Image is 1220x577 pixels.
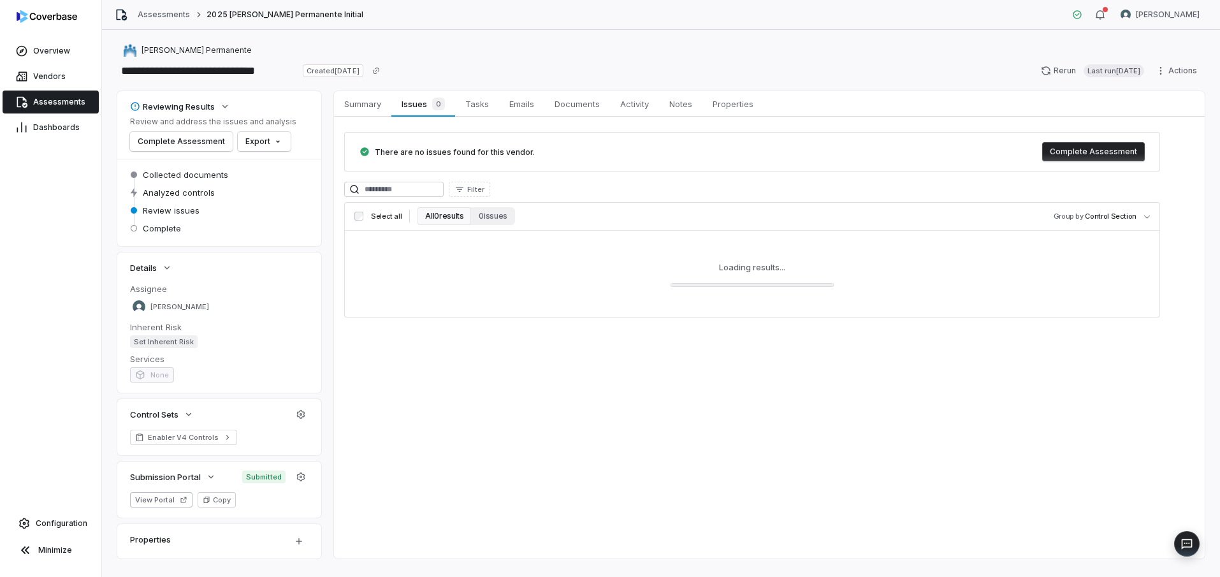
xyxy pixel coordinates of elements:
[375,147,535,157] span: There are no issues found for this vendor.
[207,10,363,20] span: 2025 [PERSON_NAME] Permanente Initial
[126,403,198,426] button: Control Sets
[130,283,309,295] dt: Assignee
[36,518,87,529] span: Configuration
[5,512,96,535] a: Configuration
[396,95,449,113] span: Issues
[143,187,215,198] span: Analyzed controls
[198,492,236,508] button: Copy
[1042,142,1145,161] button: Complete Assessment
[130,101,215,112] div: Reviewing Results
[471,207,514,225] button: 0 issues
[664,96,697,112] span: Notes
[130,262,157,274] span: Details
[460,96,494,112] span: Tasks
[1136,10,1200,20] span: [PERSON_NAME]
[1113,5,1207,24] button: Brittany Durbin avatar[PERSON_NAME]
[33,122,80,133] span: Dashboards
[130,117,296,127] p: Review and address the issues and analysis
[467,185,484,194] span: Filter
[130,430,237,445] a: Enabler V4 Controls
[130,353,309,365] dt: Services
[3,65,99,88] a: Vendors
[130,492,192,508] button: View Portal
[1084,64,1144,77] span: Last run [DATE]
[142,45,252,55] span: [PERSON_NAME] Permanente
[38,545,72,555] span: Minimize
[354,212,363,221] input: Select all
[130,132,233,151] button: Complete Assessment
[130,335,198,348] span: Set Inherent Risk
[238,132,291,151] button: Export
[3,116,99,139] a: Dashboards
[126,95,234,118] button: Reviewing Results
[133,300,145,313] img: Brittany Durbin avatar
[130,321,309,333] dt: Inherent Risk
[126,465,220,488] button: Submission Portal
[126,256,176,279] button: Details
[242,471,286,483] span: Submitted
[719,261,785,273] div: Loading results...
[143,169,228,180] span: Collected documents
[708,96,759,112] span: Properties
[504,96,539,112] span: Emails
[432,98,445,110] span: 0
[130,409,178,420] span: Control Sets
[339,96,386,112] span: Summary
[1033,61,1152,80] button: RerunLast run[DATE]
[143,223,181,234] span: Complete
[303,64,363,77] span: Created [DATE]
[33,46,70,56] span: Overview
[5,537,96,563] button: Minimize
[418,207,471,225] button: All 0 results
[1152,61,1205,80] button: Actions
[148,432,219,442] span: Enabler V4 Controls
[130,471,201,483] span: Submission Portal
[1054,212,1084,221] span: Group by
[1121,10,1131,20] img: Brittany Durbin avatar
[33,97,85,107] span: Assessments
[120,39,256,62] button: https://kp.org/[PERSON_NAME] Permanente
[33,71,66,82] span: Vendors
[549,96,605,112] span: Documents
[3,91,99,113] a: Assessments
[143,205,200,216] span: Review issues
[449,182,490,197] button: Filter
[17,10,77,23] img: logo-D7KZi-bG.svg
[615,96,654,112] span: Activity
[138,10,190,20] a: Assessments
[3,40,99,62] a: Overview
[150,302,209,312] span: [PERSON_NAME]
[365,59,388,82] button: Copy link
[371,212,402,221] span: Select all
